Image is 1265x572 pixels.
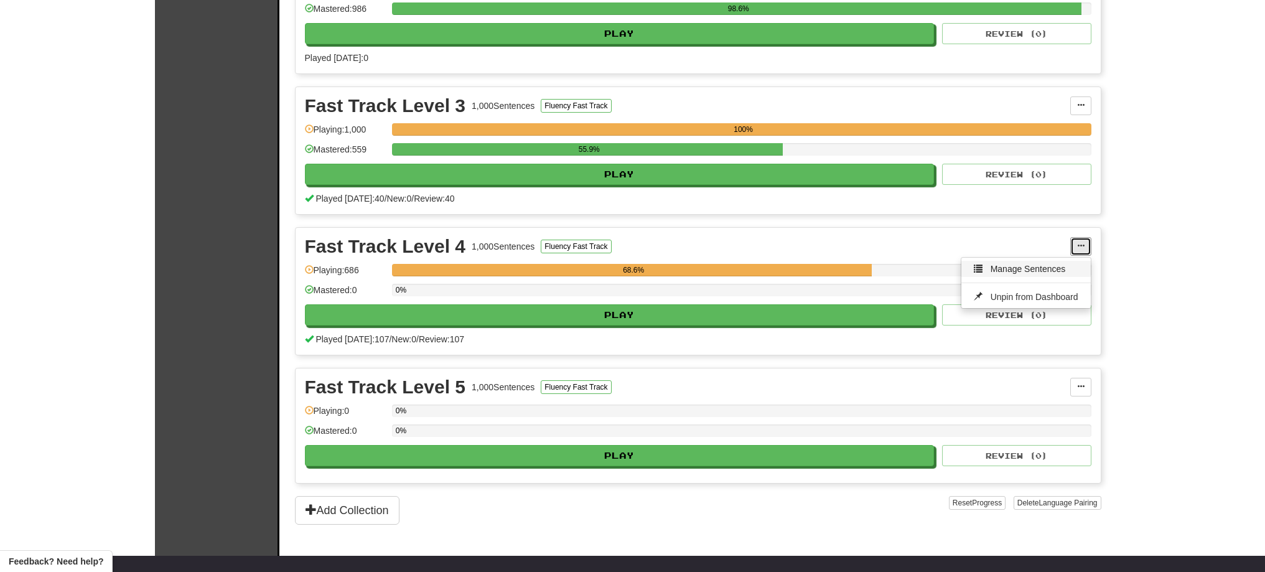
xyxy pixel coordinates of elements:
a: Manage Sentences [961,261,1090,277]
div: 68.6% [396,264,872,276]
span: Played [DATE]: 107 [315,334,389,344]
span: Language Pairing [1039,499,1097,507]
div: Mastered: 559 [305,143,386,164]
button: Fluency Fast Track [541,240,611,253]
span: New: 0 [391,334,416,344]
button: Fluency Fast Track [541,380,611,394]
div: Playing: 1,000 [305,123,386,144]
button: Play [305,164,935,185]
div: 100% [396,123,1091,136]
button: Review (0) [942,445,1091,466]
button: Play [305,445,935,466]
span: New: 0 [387,194,412,204]
span: / [411,194,414,204]
span: Review: 107 [419,334,464,344]
div: 1,000 Sentences [472,381,534,393]
button: Review (0) [942,304,1091,326]
div: Mastered: 986 [305,2,386,23]
div: Playing: 0 [305,405,386,425]
div: Mastered: 0 [305,284,386,304]
div: 98.6% [396,2,1081,15]
span: / [385,194,387,204]
button: DeleteLanguage Pairing [1014,496,1101,510]
button: Review (0) [942,164,1091,185]
button: Fluency Fast Track [541,99,611,113]
span: / [389,334,391,344]
div: 55.9% [396,143,783,156]
button: Add Collection [295,496,399,525]
div: Mastered: 0 [305,424,386,445]
div: Fast Track Level 4 [305,237,466,256]
button: ResetProgress [949,496,1006,510]
div: 1,000 Sentences [472,100,534,112]
span: / [416,334,419,344]
span: Review: 40 [414,194,454,204]
button: Review (0) [942,23,1091,44]
span: Unpin from Dashboard [991,292,1078,302]
div: Playing: 686 [305,264,386,284]
button: Play [305,304,935,326]
span: Played [DATE]: 0 [305,53,368,63]
div: Fast Track Level 3 [305,96,466,115]
button: Play [305,23,935,44]
span: Manage Sentences [991,264,1066,274]
span: Open feedback widget [9,555,103,568]
div: Fast Track Level 5 [305,378,466,396]
span: Played [DATE]: 40 [315,194,384,204]
a: Unpin from Dashboard [961,289,1090,305]
span: Progress [972,499,1002,507]
div: 1,000 Sentences [472,240,534,253]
